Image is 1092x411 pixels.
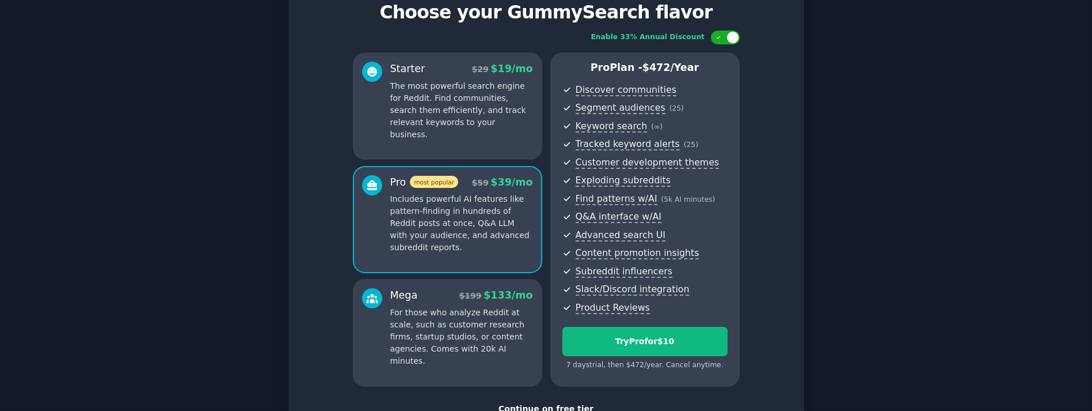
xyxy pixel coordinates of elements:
[390,193,533,254] p: Includes powerful AI features like pattern-finding in hundreds of Reddit posts at once, Q&A LLM w...
[562,61,728,75] p: Pro Plan -
[576,193,657,205] span: Find patterns w/AI
[576,266,672,278] span: Subreddit influencers
[576,157,720,169] span: Customer development themes
[661,195,716,203] span: ( 5k AI minutes )
[576,120,648,133] span: Keyword search
[651,123,663,131] span: ( ∞ )
[390,288,418,303] div: Mega
[484,289,532,301] span: $ 133 /mo
[576,211,661,223] span: Q&A interface w/AI
[490,176,532,188] span: $ 39 /mo
[490,63,532,74] span: $ 19 /mo
[563,335,727,348] div: Try Pro for $10
[576,138,680,150] span: Tracked keyword alerts
[669,104,684,112] span: ( 25 )
[472,65,489,74] span: $ 29
[684,141,698,149] span: ( 25 )
[576,247,699,259] span: Content promotion insights
[576,102,665,114] span: Segment audiences
[576,175,671,187] span: Exploding subreddits
[300,2,792,22] p: Choose your GummySearch flavor
[576,302,650,314] span: Product Reviews
[390,80,533,141] p: The most powerful search engine for Reddit. Find communities, search them efficiently, and track ...
[390,307,533,367] p: For those who analyze Reddit at scale, such as customer research firms, startup studios, or conte...
[576,229,665,242] span: Advanced search UI
[472,178,489,187] span: $ 59
[642,62,699,73] span: $ 472 /year
[390,62,425,76] div: Starter
[459,291,482,300] span: $ 199
[410,176,458,188] span: most popular
[576,84,676,96] span: Discover communities
[591,32,705,43] div: Enable 33% Annual Discount
[576,284,690,296] span: Slack/Discord integration
[562,327,728,356] button: TryProfor$10
[562,360,728,371] div: 7 days trial, then $ 472 /year . Cancel anytime.
[390,175,458,190] div: Pro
